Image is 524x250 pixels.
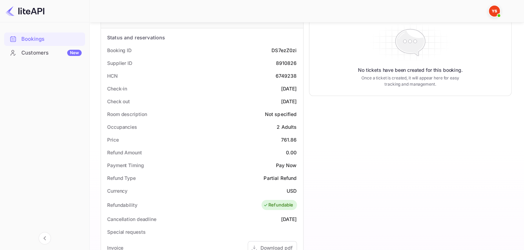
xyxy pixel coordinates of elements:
[4,32,85,45] a: Bookings
[107,123,137,131] div: Occupancies
[107,187,127,194] div: Currency
[39,232,51,244] button: Collapse navigation
[276,162,297,169] div: Pay Now
[271,47,297,54] div: DS7ezZ0zi
[4,46,85,60] div: CustomersNew
[107,34,165,41] div: Status and reservations
[107,149,142,156] div: Refund Amount
[107,136,119,143] div: Price
[275,72,297,79] div: 6749238
[21,35,82,43] div: Bookings
[4,32,85,46] div: Bookings
[107,215,156,223] div: Cancellation deadline
[489,6,500,17] img: Yandex Support
[265,110,297,118] div: Not specified
[107,201,137,209] div: Refundability
[356,75,464,87] p: Once a ticket is created, it will appear here for easy tracking and management.
[281,85,297,92] div: [DATE]
[281,136,297,143] div: 761.86
[107,98,130,105] div: Check out
[281,215,297,223] div: [DATE]
[264,174,297,182] div: Partial Refund
[281,98,297,105] div: [DATE]
[107,85,127,92] div: Check-in
[107,72,118,79] div: HCN
[6,6,44,17] img: LiteAPI logo
[107,59,132,67] div: Supplier ID
[263,202,294,209] div: Refundable
[277,123,297,131] div: 2 Adults
[276,59,297,67] div: 8910826
[286,149,297,156] div: 0.00
[358,67,463,74] p: No tickets have been created for this booking.
[107,174,136,182] div: Refund Type
[67,50,82,56] div: New
[21,49,82,57] div: Customers
[107,47,132,54] div: Booking ID
[107,162,144,169] div: Payment Timing
[107,228,145,235] div: Special requests
[287,187,297,194] div: USD
[4,46,85,59] a: CustomersNew
[107,110,147,118] div: Room description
